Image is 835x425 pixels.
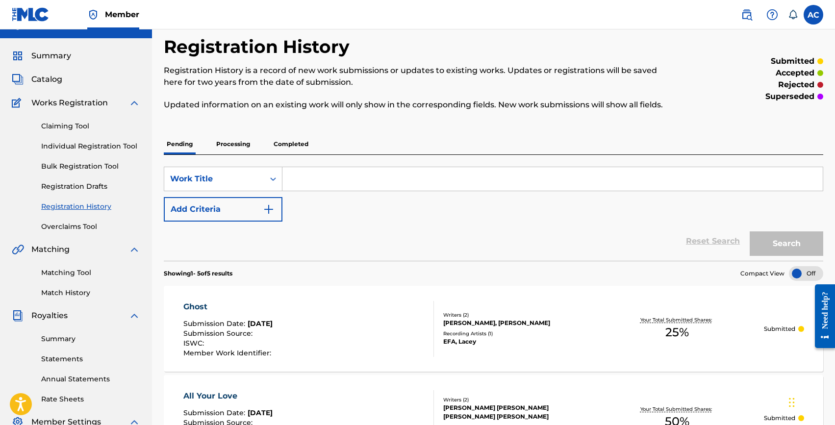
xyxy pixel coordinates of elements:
a: Statements [41,354,140,364]
a: Individual Registration Tool [41,141,140,151]
a: Registration History [41,201,140,212]
img: 9d2ae6d4665cec9f34b9.svg [263,203,275,215]
p: Pending [164,134,196,154]
a: Rate Sheets [41,394,140,404]
p: Processing [213,134,253,154]
span: Member [105,9,139,20]
span: Matching [31,244,70,255]
div: [PERSON_NAME], [PERSON_NAME] [443,319,590,327]
p: Completed [271,134,311,154]
span: ISWC : [183,339,206,348]
div: Writers ( 2 ) [443,396,590,403]
p: Submitted [764,414,795,423]
p: accepted [776,67,814,79]
a: Match History [41,288,140,298]
a: Summary [41,334,140,344]
button: Add Criteria [164,197,282,222]
img: MLC Logo [12,7,50,22]
p: Updated information on an existing work will only show in the corresponding fields. New work subm... [164,99,672,111]
span: [DATE] [248,408,273,417]
div: All Your Love [183,390,274,402]
div: Notifications [788,10,798,20]
img: Royalties [12,310,24,322]
img: Matching [12,244,24,255]
span: Royalties [31,310,68,322]
iframe: Chat Widget [786,378,835,425]
img: search [741,9,753,21]
img: expand [128,97,140,109]
span: [DATE] [248,319,273,328]
img: Summary [12,50,24,62]
h2: Registration History [164,36,354,58]
span: 25 % [665,324,689,341]
div: User Menu [804,5,823,25]
p: submitted [771,55,814,67]
img: help [766,9,778,21]
a: Bulk Registration Tool [41,161,140,172]
img: Top Rightsholder [87,9,99,21]
div: Work Title [170,173,258,185]
form: Search Form [164,167,823,261]
p: Registration History is a record of new work submissions or updates to existing works. Updates or... [164,65,672,88]
a: Registration Drafts [41,181,140,192]
p: superseded [765,91,814,102]
img: expand [128,310,140,322]
p: Your Total Submitted Shares: [640,405,714,413]
a: Claiming Tool [41,121,140,131]
span: Summary [31,50,71,62]
span: Member Work Identifier : [183,349,274,357]
a: Public Search [737,5,757,25]
span: Submission Date : [183,408,248,417]
div: [PERSON_NAME] [PERSON_NAME] [PERSON_NAME] [PERSON_NAME] [443,403,590,421]
span: Catalog [31,74,62,85]
img: Works Registration [12,97,25,109]
a: Annual Statements [41,374,140,384]
a: CatalogCatalog [12,74,62,85]
img: Catalog [12,74,24,85]
div: Trascina [789,388,795,417]
p: rejected [778,79,814,91]
iframe: Resource Center [808,276,835,355]
p: Showing 1 - 5 of 5 results [164,269,232,278]
a: SummarySummary [12,50,71,62]
a: Matching Tool [41,268,140,278]
span: Compact View [740,269,784,278]
p: Your Total Submitted Shares: [640,316,714,324]
div: Writers ( 2 ) [443,311,590,319]
span: Submission Date : [183,319,248,328]
div: Widget chat [786,378,835,425]
a: Overclaims Tool [41,222,140,232]
div: Recording Artists ( 1 ) [443,330,590,337]
p: Submitted [764,325,795,333]
a: GhostSubmission Date:[DATE]Submission Source:ISWC:Member Work Identifier:Writers (2)[PERSON_NAME]... [164,286,823,372]
div: Help [762,5,782,25]
div: Ghost [183,301,274,313]
img: expand [128,244,140,255]
div: EFA, Lacey [443,337,590,346]
span: Works Registration [31,97,108,109]
span: Submission Source : [183,329,255,338]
